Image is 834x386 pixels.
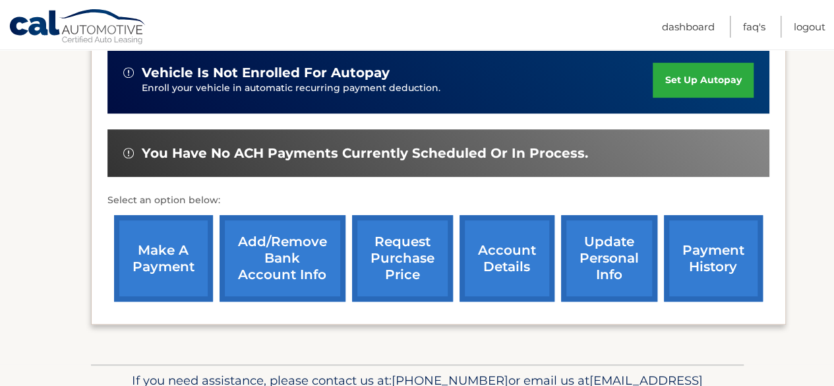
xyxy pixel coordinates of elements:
a: FAQ's [743,16,765,38]
p: Enroll your vehicle in automatic recurring payment deduction. [142,81,653,96]
a: set up autopay [653,63,753,98]
a: Cal Automotive [9,9,147,47]
img: alert-white.svg [123,148,134,158]
a: payment history [664,215,763,302]
img: alert-white.svg [123,67,134,78]
span: You have no ACH payments currently scheduled or in process. [142,145,588,162]
p: Select an option below: [107,193,769,209]
a: update personal info [561,215,657,302]
a: make a payment [114,215,213,302]
a: request purchase price [352,215,453,302]
a: Add/Remove bank account info [220,215,345,302]
span: vehicle is not enrolled for autopay [142,65,390,81]
a: Dashboard [662,16,715,38]
a: Logout [794,16,825,38]
a: account details [460,215,554,302]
